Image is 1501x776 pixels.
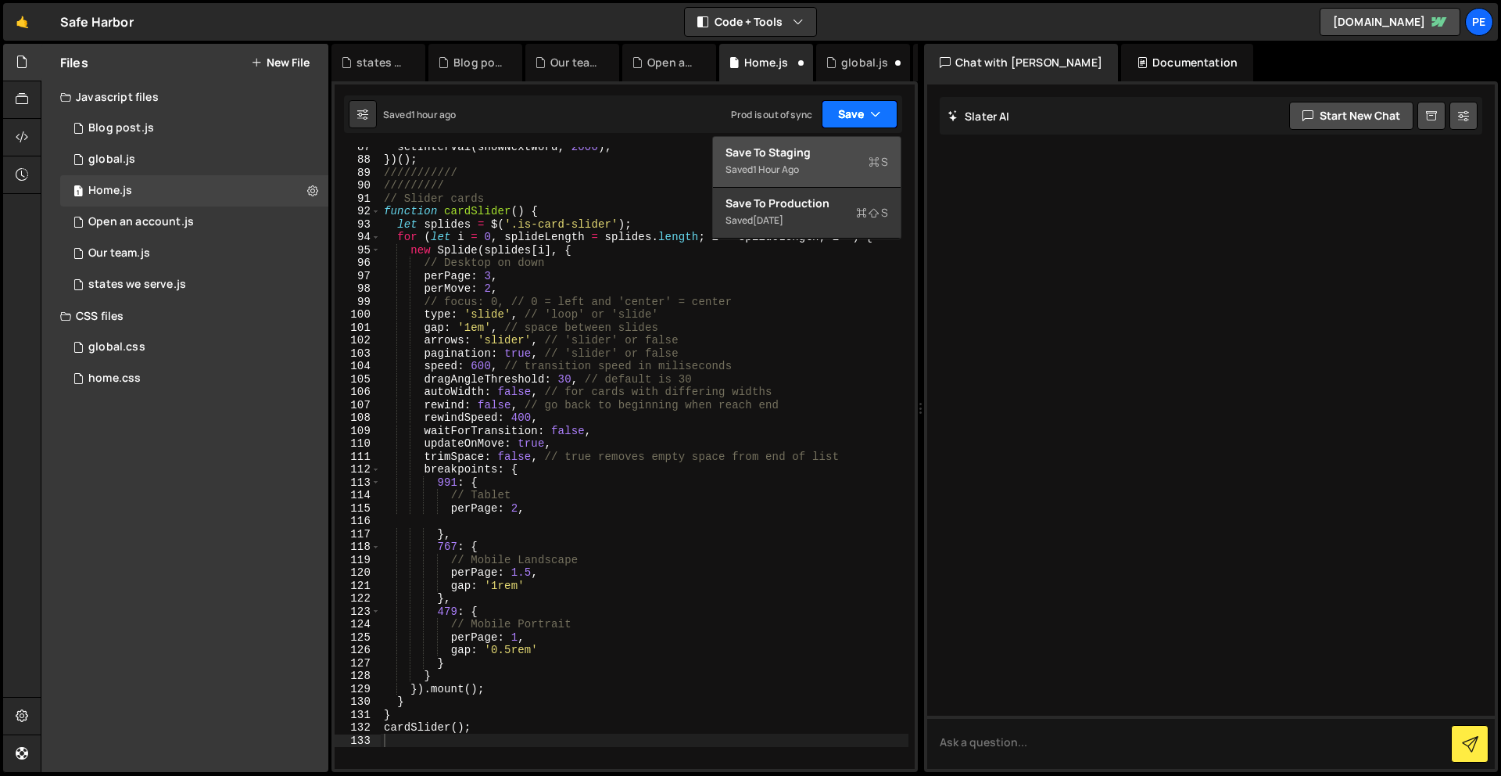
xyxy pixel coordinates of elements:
div: 16385/45995.js [60,269,328,300]
div: Blog post.js [453,55,503,70]
div: [DATE] [753,214,783,227]
button: Code + Tools [685,8,816,36]
div: 16385/45865.js [60,113,328,144]
span: 1 [73,186,83,199]
div: 96 [335,257,381,270]
div: Prod is out of sync [731,108,812,121]
div: 1 hour ago [411,108,457,121]
div: 123 [335,605,381,619]
div: 103 [335,347,381,361]
div: 128 [335,670,381,683]
div: states we serve.js [356,55,407,70]
div: Documentation [1121,44,1253,81]
div: 87 [335,141,381,154]
div: 90 [335,179,381,192]
div: states we serve.js [88,278,186,292]
div: 16385/45328.css [60,332,328,363]
div: 100 [335,308,381,322]
div: global.css [88,340,145,354]
div: 131 [335,709,381,722]
div: 89 [335,167,381,180]
div: 122 [335,592,381,605]
div: 104 [335,360,381,373]
div: 124 [335,618,381,631]
div: 110 [335,437,381,451]
div: Our team.js [88,246,150,260]
div: 92 [335,205,381,218]
div: 118 [335,541,381,554]
div: home.css [88,372,141,386]
div: global.js [88,153,135,167]
div: 97 [335,270,381,283]
span: S [869,154,888,170]
div: 105 [335,373,381,386]
div: 16385/45146.css [60,363,328,394]
button: Save to StagingS Saved1 hour ago [713,137,901,188]
div: 132 [335,721,381,735]
button: Start new chat [1289,102,1413,130]
button: New File [251,56,310,69]
div: 93 [335,218,381,232]
div: global.js [841,55,888,70]
a: Pe [1465,8,1493,36]
div: 125 [335,631,381,645]
div: Saved [383,108,456,121]
div: Safe Harbor [60,13,134,31]
div: 101 [335,322,381,335]
div: 120 [335,566,381,580]
div: 119 [335,554,381,567]
div: Save to Production [725,196,888,211]
div: 102 [335,334,381,347]
div: 109 [335,425,381,438]
div: Our team.js [550,55,600,70]
div: 95 [335,244,381,257]
div: 116 [335,515,381,528]
div: Saved [725,160,888,179]
h2: Files [60,54,88,71]
div: CSS files [41,300,328,332]
div: 111 [335,451,381,464]
div: 112 [335,463,381,476]
div: 91 [335,192,381,206]
div: Javascript files [41,81,328,113]
button: Save [822,100,897,128]
div: 115 [335,502,381,516]
button: Save to ProductionS Saved[DATE] [713,188,901,239]
div: 113 [335,476,381,490]
div: 133 [335,735,381,748]
div: Saved [725,211,888,230]
div: 98 [335,282,381,296]
a: [DOMAIN_NAME] [1320,8,1460,36]
div: Home.js [88,184,132,198]
div: 16385/45136.js [60,207,328,238]
div: Open an account.js [647,55,697,70]
span: S [856,205,888,221]
div: 114 [335,489,381,502]
div: 129 [335,683,381,696]
div: 130 [335,695,381,709]
div: 16385/44326.js [60,175,328,207]
div: 127 [335,657,381,670]
div: 16385/45046.js [60,238,328,269]
div: Chat with [PERSON_NAME] [924,44,1118,81]
div: 99 [335,296,381,309]
div: 108 [335,411,381,425]
div: 126 [335,644,381,657]
a: 🤙 [3,3,41,41]
div: 1 hour ago [753,163,799,176]
div: Open an account.js [88,215,194,229]
div: 121 [335,580,381,593]
div: Home.js [744,55,788,70]
div: 88 [335,153,381,167]
div: 94 [335,231,381,244]
div: 16385/45478.js [60,144,328,175]
div: Blog post.js [88,121,154,135]
div: 106 [335,386,381,399]
div: 107 [335,399,381,412]
h2: Slater AI [948,109,1010,124]
div: Save to Staging [725,145,888,160]
div: 117 [335,528,381,541]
